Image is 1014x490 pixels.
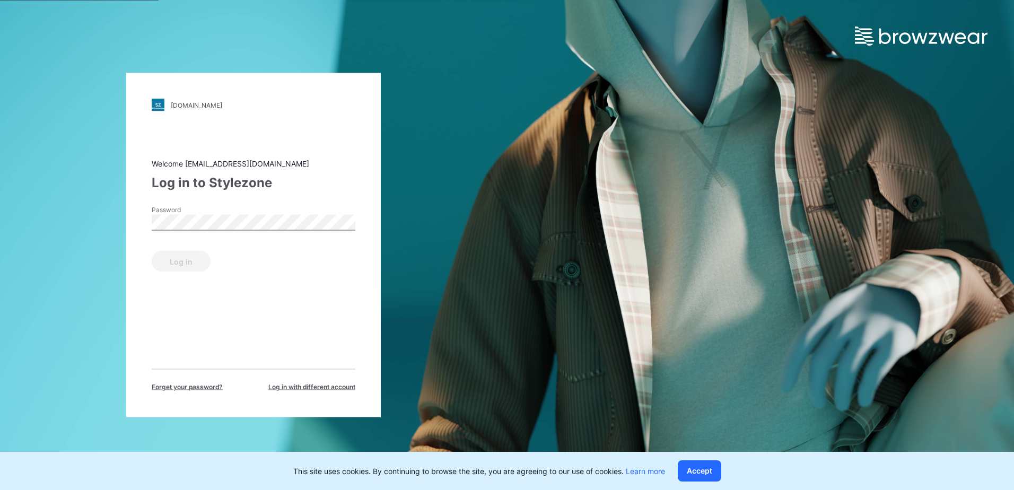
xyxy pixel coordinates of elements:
span: Log in with different account [268,382,355,392]
button: Accept [678,460,721,482]
p: This site uses cookies. By continuing to browse the site, you are agreeing to our use of cookies. [293,466,665,477]
a: [DOMAIN_NAME] [152,99,355,111]
div: Log in to Stylezone [152,173,355,192]
img: browzwear-logo.e42bd6dac1945053ebaf764b6aa21510.svg [855,27,987,46]
div: Welcome [EMAIL_ADDRESS][DOMAIN_NAME] [152,158,355,169]
span: Forget your password? [152,382,223,392]
img: stylezone-logo.562084cfcfab977791bfbf7441f1a819.svg [152,99,164,111]
label: Password [152,205,226,215]
div: [DOMAIN_NAME] [171,101,222,109]
a: Learn more [626,467,665,476]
